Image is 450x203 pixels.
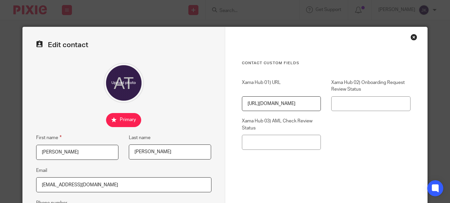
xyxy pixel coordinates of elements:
[36,134,62,141] label: First name
[242,118,321,131] label: Xama Hub 03) AML Check Review Status
[129,134,151,141] label: Last name
[242,79,321,93] label: Xama Hub 01) URL
[36,40,211,49] h2: Edit contact
[242,61,411,66] h3: Contact Custom fields
[36,167,47,174] label: Email
[411,34,417,40] div: Close this dialog window
[331,79,411,93] label: Xama Hub 02) Onboarding Request Review Status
